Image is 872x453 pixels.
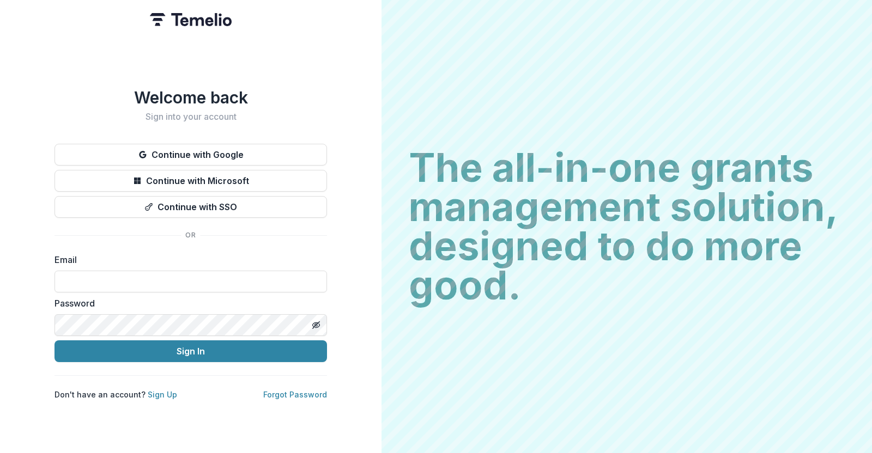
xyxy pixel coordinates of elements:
[55,196,327,218] button: Continue with SSO
[55,389,177,400] p: Don't have an account?
[55,88,327,107] h1: Welcome back
[150,13,232,26] img: Temelio
[55,112,327,122] h2: Sign into your account
[263,390,327,399] a: Forgot Password
[148,390,177,399] a: Sign Up
[55,170,327,192] button: Continue with Microsoft
[55,340,327,362] button: Sign In
[55,253,320,266] label: Email
[307,316,325,334] button: Toggle password visibility
[55,144,327,166] button: Continue with Google
[55,297,320,310] label: Password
